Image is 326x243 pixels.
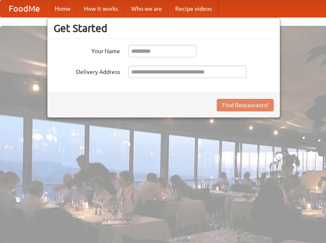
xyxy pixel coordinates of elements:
[169,0,218,17] a: Recipe videos
[77,0,125,17] a: How it works
[54,22,274,34] h3: Get Started
[217,99,274,111] button: Find Restaurants!
[54,45,120,55] label: Your Name
[48,0,77,17] a: Home
[54,66,120,76] label: Delivery Address
[125,0,169,17] a: Who we are
[0,0,48,17] a: FoodMe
